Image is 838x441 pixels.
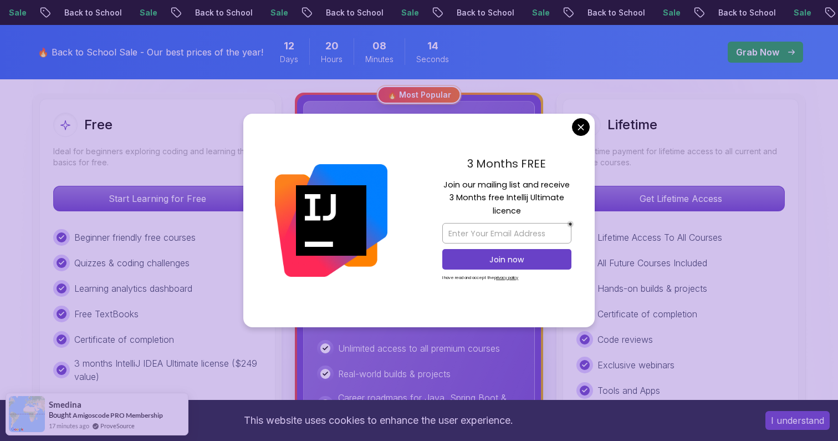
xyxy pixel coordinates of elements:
p: Sale [382,7,418,18]
div: This website uses cookies to enhance the user experience. [8,408,749,433]
p: 3 months IntelliJ IDEA Ultimate license ($249 value) [74,357,262,383]
p: Beginner friendly free courses [74,231,196,244]
p: Back to School [569,7,644,18]
p: Hands-on builds & projects [597,282,707,295]
a: Get Lifetime Access [576,193,785,204]
p: Back to School [307,7,382,18]
p: Start Learning for Free [54,186,261,211]
p: Real-world builds & projects [338,367,451,381]
p: Ideal for beginners exploring coding and learning the basics for free. [53,146,262,168]
button: Start Learning for Free [53,186,262,211]
p: All Future Courses Included [597,256,707,270]
span: 20 Hours [325,38,339,54]
img: provesource social proof notification image [9,396,45,432]
p: One-time payment for lifetime access to all current and future courses. [576,146,785,168]
p: Sale [775,7,810,18]
span: Bought [49,410,71,419]
span: 14 Seconds [427,38,438,54]
p: Sale [252,7,287,18]
p: 🔥 Back to School Sale - Our best prices of the year! [38,45,263,59]
p: Tools and Apps [597,384,660,397]
span: smedina [49,400,81,409]
p: Quizzes & coding challenges [74,256,190,270]
p: Grab Now [736,45,779,59]
p: Code reviews [597,333,653,346]
p: Career roadmaps for Java, Spring Boot & DevOps [338,391,521,418]
p: Back to School [176,7,252,18]
p: Back to School [699,7,775,18]
p: Sale [513,7,549,18]
span: 17 minutes ago [49,421,89,430]
span: 8 Minutes [372,38,386,54]
p: Free TextBooks [74,307,139,321]
p: Sale [121,7,156,18]
p: Back to School [45,7,121,18]
button: Accept cookies [765,411,830,430]
span: Minutes [365,54,394,65]
p: Learning analytics dashboard [74,282,192,295]
a: Amigoscode PRO Membership [73,411,163,419]
p: Unlimited access to all premium courses [338,342,500,355]
p: Sale [644,7,679,18]
span: Seconds [416,54,449,65]
button: Get Lifetime Access [576,186,785,211]
p: Exclusive webinars [597,358,675,372]
span: Days [280,54,298,65]
p: Back to School [438,7,513,18]
h2: Lifetime [607,116,657,134]
a: Start Learning for Free [53,193,262,204]
span: Hours [321,54,343,65]
p: Certificate of completion [597,307,697,321]
span: 12 Days [284,38,294,54]
p: Certificate of completion [74,333,174,346]
p: Get Lifetime Access [577,186,784,211]
h2: Free [84,116,113,134]
p: Lifetime Access To All Courses [597,231,722,244]
a: ProveSource [100,421,135,430]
